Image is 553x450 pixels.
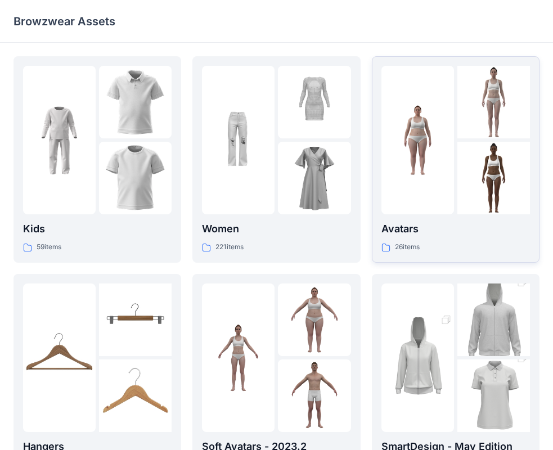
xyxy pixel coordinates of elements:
p: 26 items [395,241,420,253]
p: Women [202,221,350,237]
p: 59 items [37,241,61,253]
a: folder 1folder 2folder 3Women221items [192,56,360,263]
img: folder 2 [99,66,172,138]
img: folder 3 [278,142,350,214]
img: folder 3 [278,359,350,432]
img: folder 1 [381,104,454,177]
img: folder 2 [457,66,530,138]
a: folder 1folder 2folder 3Avatars26items [372,56,539,263]
img: folder 1 [202,321,275,394]
p: Browzwear Assets [14,13,115,29]
a: folder 1folder 2folder 3Kids59items [14,56,181,263]
img: folder 3 [99,359,172,432]
p: 221 items [215,241,244,253]
img: folder 2 [99,283,172,356]
img: folder 3 [99,142,172,214]
img: folder 2 [457,265,530,375]
p: Kids [23,221,172,237]
img: folder 1 [202,104,275,177]
img: folder 1 [23,104,96,177]
img: folder 1 [381,303,454,412]
img: folder 1 [23,321,96,394]
img: folder 2 [278,66,350,138]
img: folder 3 [457,142,530,214]
p: Avatars [381,221,530,237]
img: folder 2 [278,283,350,356]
